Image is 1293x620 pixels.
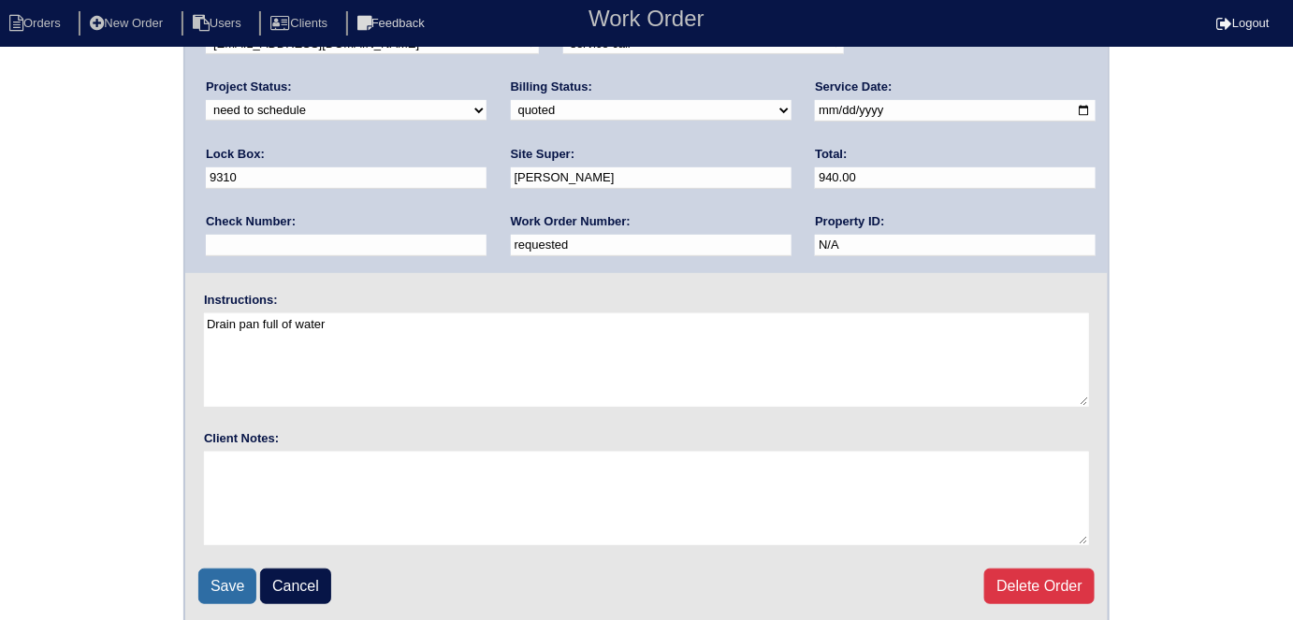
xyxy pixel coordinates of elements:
[815,213,884,230] label: Property ID:
[79,16,178,30] a: New Order
[204,313,1089,407] textarea: Drain pan full of water
[204,292,278,309] label: Instructions:
[206,79,292,95] label: Project Status:
[815,79,892,95] label: Service Date:
[259,11,342,36] li: Clients
[511,79,592,95] label: Billing Status:
[260,569,331,604] a: Cancel
[204,430,279,447] label: Client Notes:
[206,213,296,230] label: Check Number:
[346,11,440,36] li: Feedback
[206,146,265,163] label: Lock Box:
[259,16,342,30] a: Clients
[815,146,847,163] label: Total:
[511,146,575,163] label: Site Super:
[984,569,1095,604] a: Delete Order
[511,213,631,230] label: Work Order Number:
[1216,16,1270,30] a: Logout
[182,16,256,30] a: Users
[79,11,178,36] li: New Order
[198,569,256,604] input: Save
[182,11,256,36] li: Users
